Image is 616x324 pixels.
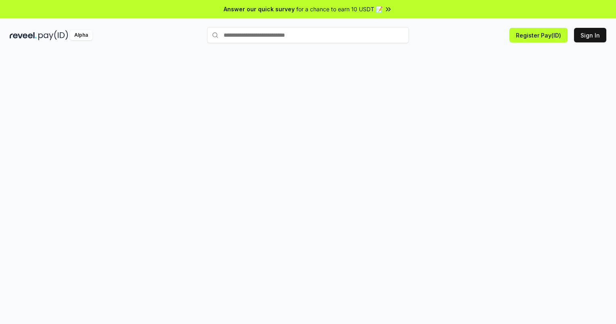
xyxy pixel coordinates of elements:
[296,5,383,13] span: for a chance to earn 10 USDT 📝
[574,28,606,42] button: Sign In
[224,5,295,13] span: Answer our quick survey
[509,28,568,42] button: Register Pay(ID)
[70,30,92,40] div: Alpha
[10,30,37,40] img: reveel_dark
[38,30,68,40] img: pay_id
